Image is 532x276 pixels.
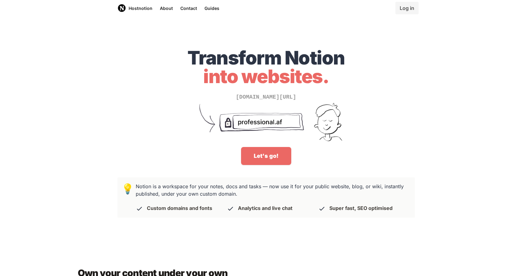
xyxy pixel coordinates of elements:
[238,205,292,211] p: Analytics and live chat
[241,147,291,165] a: Let's go!
[329,205,393,211] p: Super fast, SEO optimised
[134,183,410,212] h3: Notion is a workspace for your notes, docs and tasks — now use it for your public website, blog, ...
[121,183,134,195] span: 💡
[117,48,415,86] h1: Transform Notion
[395,2,419,14] a: Log in
[203,65,329,87] span: into websites.
[236,94,296,100] span: [DOMAIN_NAME][URL]
[189,101,344,147] img: Turn unprofessional Notion URLs into your sexy domain
[147,205,212,211] p: Custom domains and fonts
[117,4,126,12] img: Host Notion logo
